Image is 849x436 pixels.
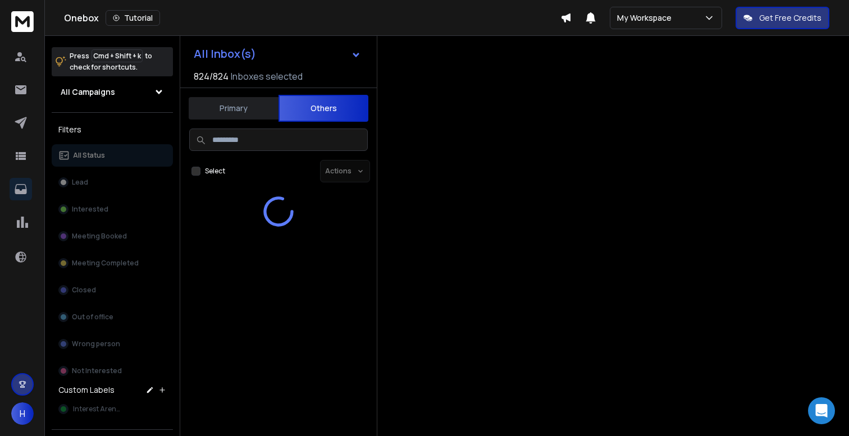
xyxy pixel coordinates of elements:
[11,402,34,425] button: H
[61,86,115,98] h1: All Campaigns
[617,12,676,24] p: My Workspace
[279,95,368,122] button: Others
[185,43,370,65] button: All Inbox(s)
[231,70,303,83] h3: Inboxes selected
[189,96,279,121] button: Primary
[64,10,560,26] div: Onebox
[92,49,143,62] span: Cmd + Shift + k
[194,70,229,83] span: 824 / 824
[205,167,225,176] label: Select
[52,81,173,103] button: All Campaigns
[736,7,829,29] button: Get Free Credits
[808,397,835,424] div: Open Intercom Messenger
[52,122,173,137] h3: Filters
[194,48,256,59] h1: All Inbox(s)
[58,384,115,396] h3: Custom Labels
[106,10,160,26] button: Tutorial
[759,12,821,24] p: Get Free Credits
[70,51,152,73] p: Press to check for shortcuts.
